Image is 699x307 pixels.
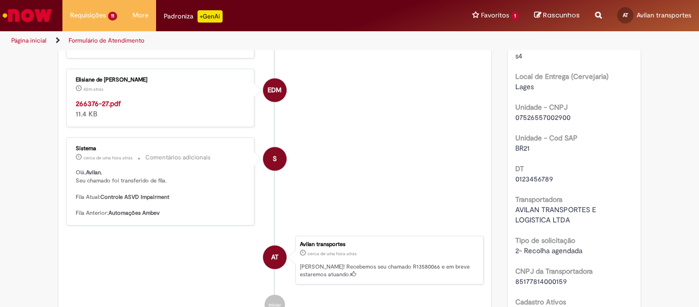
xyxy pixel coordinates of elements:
ul: Trilhas de página [8,31,458,50]
span: Lages [515,82,534,91]
b: CNPJ da Transportadora [515,267,593,276]
span: Favoritos [481,10,509,21]
b: Unidade - Cod SAP [515,133,578,142]
time: 30/09/2025 10:08:07 [83,86,103,92]
b: Avilan [86,169,101,176]
b: Cadastro Ativos [515,297,566,306]
span: 07526557002900 [515,113,571,122]
p: [PERSON_NAME]! Recebemos seu chamado R13580066 e em breve estaremos atuando. [300,263,478,279]
span: Requisições [70,10,106,21]
span: Rascunhos [543,10,580,20]
span: 1 [511,12,519,21]
a: Página inicial [11,36,47,45]
span: s4 [515,51,522,60]
span: cerca de uma hora atrás [308,251,357,257]
span: More [133,10,148,21]
b: Unidade - CNPJ [515,103,567,112]
span: 42m atrás [83,86,103,92]
div: Avilan transportes [300,241,478,248]
span: AVILAN TRANSPORTES E LOGISTICA LTDA [515,205,598,224]
span: 85177814000159 [515,277,567,286]
span: S [273,147,277,171]
a: Formulário de Atendimento [69,36,144,45]
small: Comentários adicionais [145,153,211,162]
p: Olá, , Seu chamado foi transferido de fila. Fila Atual: Fila Anterior: [76,169,246,217]
div: Sistema [76,146,246,152]
div: Elisiane de Moura Cardozo [263,78,287,102]
b: Transportadora [515,195,562,204]
span: BR21 [515,144,530,153]
span: EDM [268,78,281,103]
span: 2- Recolha agendada [515,246,582,255]
li: Avilan transportes [66,236,484,285]
span: AT [623,12,628,18]
span: AT [271,245,278,270]
a: Rascunhos [534,11,580,21]
time: 30/09/2025 09:24:31 [83,155,133,161]
p: +GenAi [198,10,223,23]
span: Avilan transportes [637,11,691,19]
span: 11 [108,12,117,21]
div: 11.4 KB [76,98,246,119]
div: Padroniza [164,10,223,23]
span: cerca de uma hora atrás [83,155,133,161]
img: ServiceNow [1,5,54,26]
b: Tipo de solicitação [515,236,575,245]
div: Avilan transportes [263,245,287,269]
b: Controle ASVD Impairment [100,193,169,201]
b: Automações Ambev [108,209,160,217]
time: 30/09/2025 09:24:28 [308,251,357,257]
b: Local de Entrega (Cervejaria) [515,72,608,81]
span: 0123456789 [515,174,553,183]
a: 266376-27.pdf [76,99,121,108]
div: System [263,147,287,171]
b: DT [515,164,524,173]
div: Elisiane de [PERSON_NAME] [76,77,246,83]
b: SAP [515,41,529,50]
